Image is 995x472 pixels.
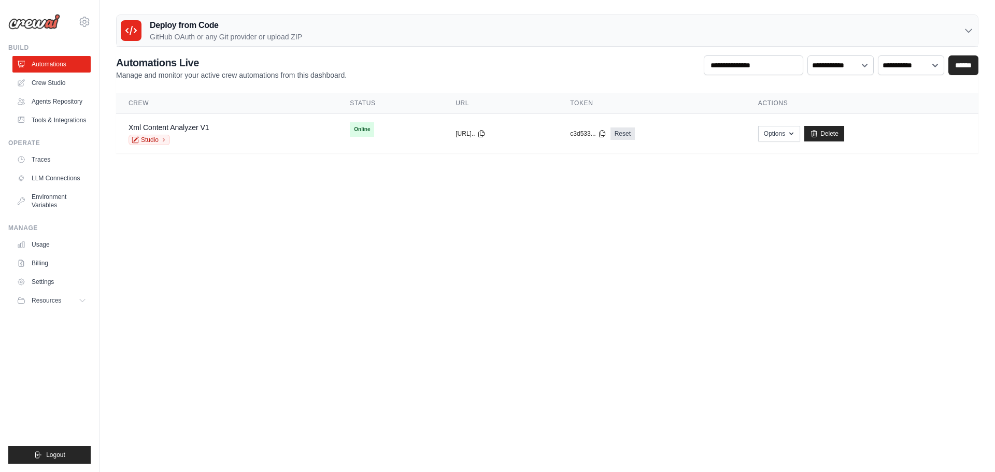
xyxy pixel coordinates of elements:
button: Logout [8,446,91,464]
span: Logout [46,451,65,459]
a: Usage [12,236,91,253]
div: Operate [8,139,91,147]
th: URL [443,93,558,114]
div: Build [8,44,91,52]
span: Online [350,122,374,137]
th: Token [558,93,745,114]
a: Xml Content Analyzer V1 [129,123,209,132]
h2: Automations Live [116,55,347,70]
img: Logo [8,14,60,30]
a: Reset [610,127,635,140]
a: Settings [12,274,91,290]
a: Traces [12,151,91,168]
a: Billing [12,255,91,271]
th: Actions [746,93,978,114]
a: Automations [12,56,91,73]
button: Resources [12,292,91,309]
a: Studio [129,135,170,145]
a: Environment Variables [12,189,91,213]
a: Tools & Integrations [12,112,91,128]
a: Crew Studio [12,75,91,91]
button: Options [758,126,800,141]
p: Manage and monitor your active crew automations from this dashboard. [116,70,347,80]
button: c3d533... [570,130,606,138]
h3: Deploy from Code [150,19,302,32]
span: Resources [32,296,61,305]
div: Manage [8,224,91,232]
p: GitHub OAuth or any Git provider or upload ZIP [150,32,302,42]
a: Delete [804,126,844,141]
a: Agents Repository [12,93,91,110]
th: Status [337,93,443,114]
a: LLM Connections [12,170,91,187]
th: Crew [116,93,337,114]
